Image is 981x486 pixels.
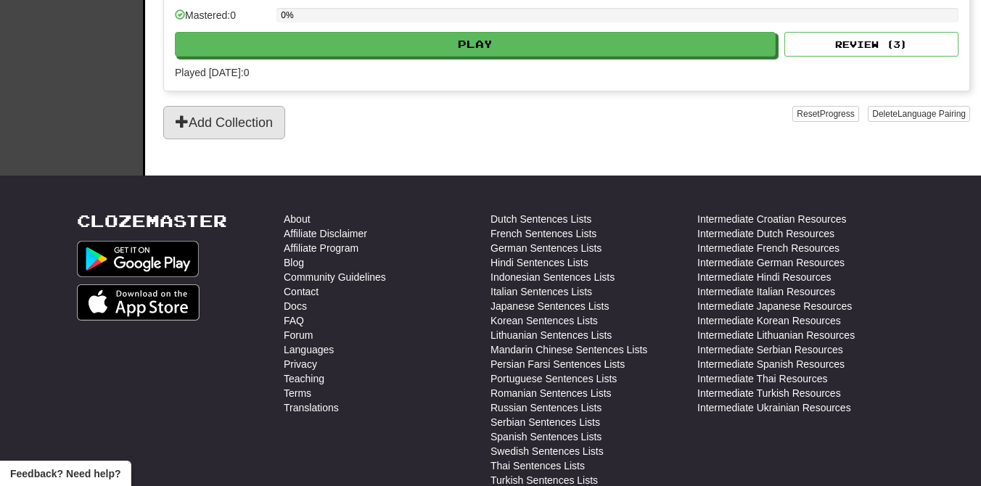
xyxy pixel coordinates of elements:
[490,284,592,299] a: Italian Sentences Lists
[697,299,852,313] a: Intermediate Japanese Resources
[10,466,120,481] span: Open feedback widget
[284,241,358,255] a: Affiliate Program
[490,386,612,400] a: Romanian Sentences Lists
[284,212,311,226] a: About
[820,109,855,119] span: Progress
[490,212,591,226] a: Dutch Sentences Lists
[175,67,249,78] span: Played [DATE]: 0
[490,299,609,313] a: Japanese Sentences Lists
[697,342,843,357] a: Intermediate Serbian Resources
[697,241,840,255] a: Intermediate French Resources
[490,415,600,429] a: Serbian Sentences Lists
[284,255,304,270] a: Blog
[868,106,970,122] button: DeleteLanguage Pairing
[697,212,846,226] a: Intermediate Croatian Resources
[490,342,647,357] a: Mandarin Chinese Sentences Lists
[697,313,841,328] a: Intermediate Korean Resources
[284,284,319,299] a: Contact
[697,284,835,299] a: Intermediate Italian Resources
[284,342,334,357] a: Languages
[284,371,324,386] a: Teaching
[697,371,828,386] a: Intermediate Thai Resources
[697,357,845,371] a: Intermediate Spanish Resources
[284,386,311,400] a: Terms
[284,357,317,371] a: Privacy
[490,400,602,415] a: Russian Sentences Lists
[490,357,625,371] a: Persian Farsi Sentences Lists
[490,313,598,328] a: Korean Sentences Lists
[490,429,602,444] a: Spanish Sentences Lists
[284,400,339,415] a: Translations
[490,226,596,241] a: French Sentences Lists
[490,255,588,270] a: Hindi Sentences Lists
[77,212,227,230] a: Clozemaster
[284,270,386,284] a: Community Guidelines
[697,386,841,400] a: Intermediate Turkish Resources
[175,32,776,57] button: Play
[792,106,858,122] button: ResetProgress
[490,270,615,284] a: Indonesian Sentences Lists
[697,226,834,241] a: Intermediate Dutch Resources
[490,328,612,342] a: Lithuanian Sentences Lists
[697,400,851,415] a: Intermediate Ukrainian Resources
[784,32,959,57] button: Review (3)
[697,255,845,270] a: Intermediate German Resources
[284,328,313,342] a: Forum
[77,284,200,321] img: Get it on App Store
[163,106,285,139] button: Add Collection
[697,328,855,342] a: Intermediate Lithuanian Resources
[284,313,304,328] a: FAQ
[490,371,617,386] a: Portuguese Sentences Lists
[898,109,966,119] span: Language Pairing
[490,444,604,458] a: Swedish Sentences Lists
[490,458,585,473] a: Thai Sentences Lists
[284,299,307,313] a: Docs
[697,270,831,284] a: Intermediate Hindi Resources
[77,241,199,277] img: Get it on Google Play
[490,241,602,255] a: German Sentences Lists
[175,8,269,32] div: Mastered: 0
[284,226,367,241] a: Affiliate Disclaimer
